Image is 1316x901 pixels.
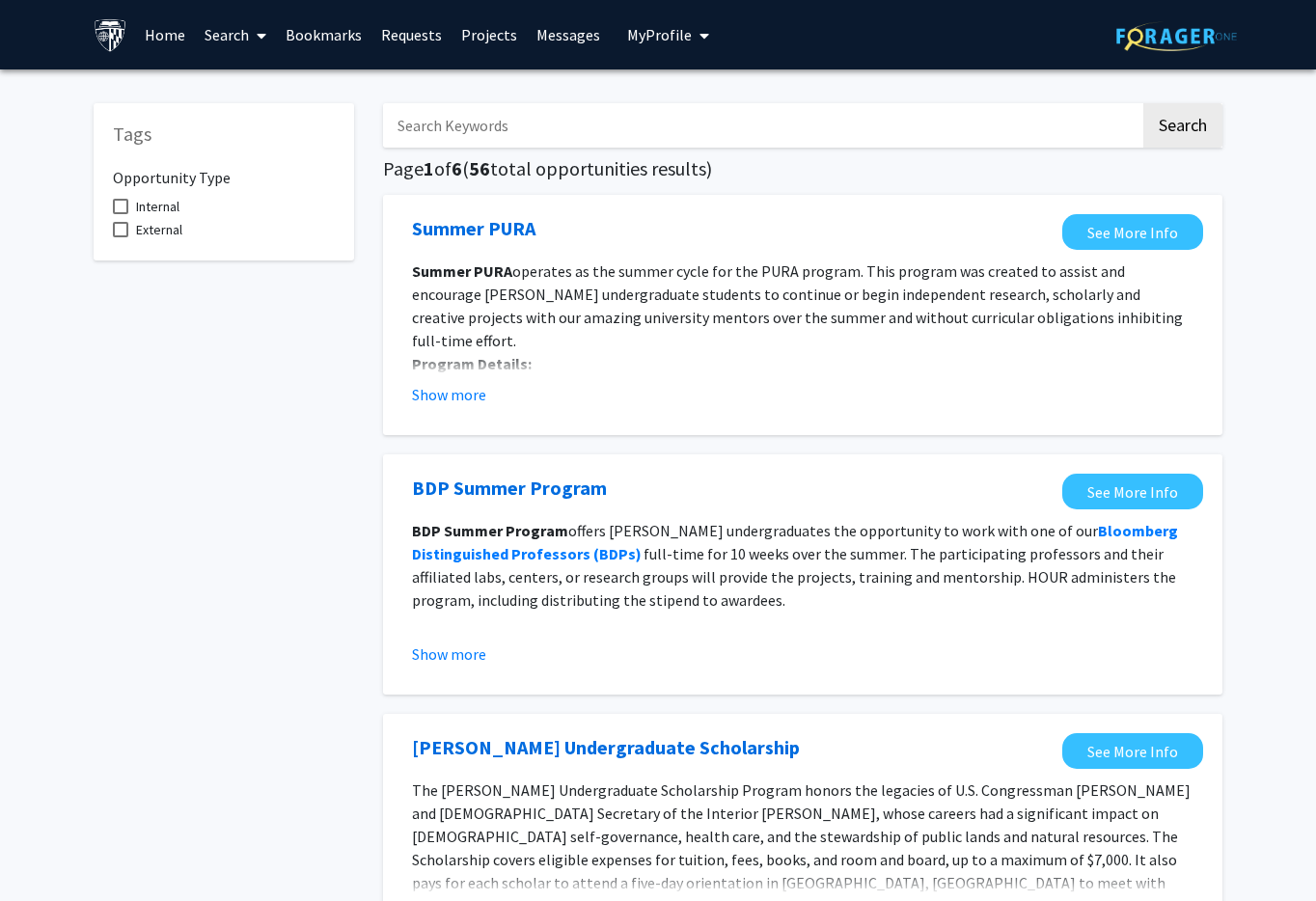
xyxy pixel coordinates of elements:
[1062,474,1203,509] a: Opens in a new tab
[113,153,335,187] h6: Opportunity Type
[383,157,1222,180] h5: Page of ( total opportunities results)
[424,156,434,180] span: 1
[412,474,607,503] a: Opens in a new tab
[1143,103,1222,148] button: Search
[136,218,182,241] span: External
[412,519,1193,612] p: offers [PERSON_NAME] undergraduates the opportunity to work with one of our full-time for 10 week...
[136,195,179,218] span: Internal
[412,521,568,540] strong: BDP Summer Program
[14,814,82,887] iframe: Chat
[135,1,195,68] a: Home
[1062,733,1203,769] a: Opens in a new tab
[627,25,692,44] span: My Profile
[1116,21,1237,51] img: ForagerOne Logo
[412,261,512,281] strong: Summer PURA
[1062,214,1203,250] a: Opens in a new tab
[276,1,371,68] a: Bookmarks
[527,1,610,68] a: Messages
[371,1,452,68] a: Requests
[412,642,486,666] button: Show more
[469,156,490,180] span: 56
[195,1,276,68] a: Search
[412,354,532,373] strong: Program Details:
[412,733,800,762] a: Opens in a new tab
[412,214,535,243] a: Opens in a new tab
[452,1,527,68] a: Projects
[383,103,1140,148] input: Search Keywords
[452,156,462,180] span: 6
[94,18,127,52] img: Johns Hopkins University Logo
[412,383,486,406] button: Show more
[113,123,335,146] h5: Tags
[412,261,1183,350] span: operates as the summer cycle for the PURA program. This program was created to assist and encoura...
